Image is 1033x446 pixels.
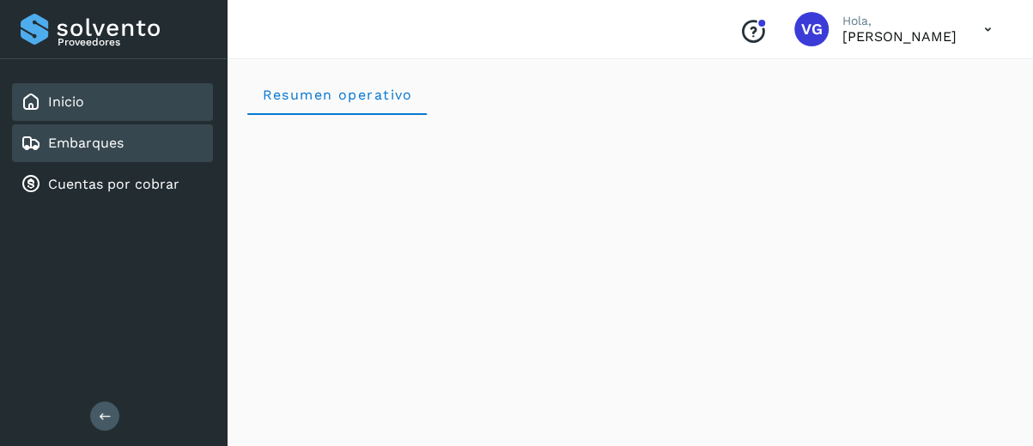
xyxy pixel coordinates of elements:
[48,135,124,151] a: Embarques
[842,28,957,45] p: VIRIDIANA GONZALEZ MENDOZA
[48,93,84,110] a: Inicio
[842,14,957,28] p: Hola,
[58,36,206,48] p: Proveedores
[12,166,213,203] div: Cuentas por cobrar
[261,87,413,103] span: Resumen operativo
[12,124,213,162] div: Embarques
[48,176,179,192] a: Cuentas por cobrar
[12,83,213,121] div: Inicio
